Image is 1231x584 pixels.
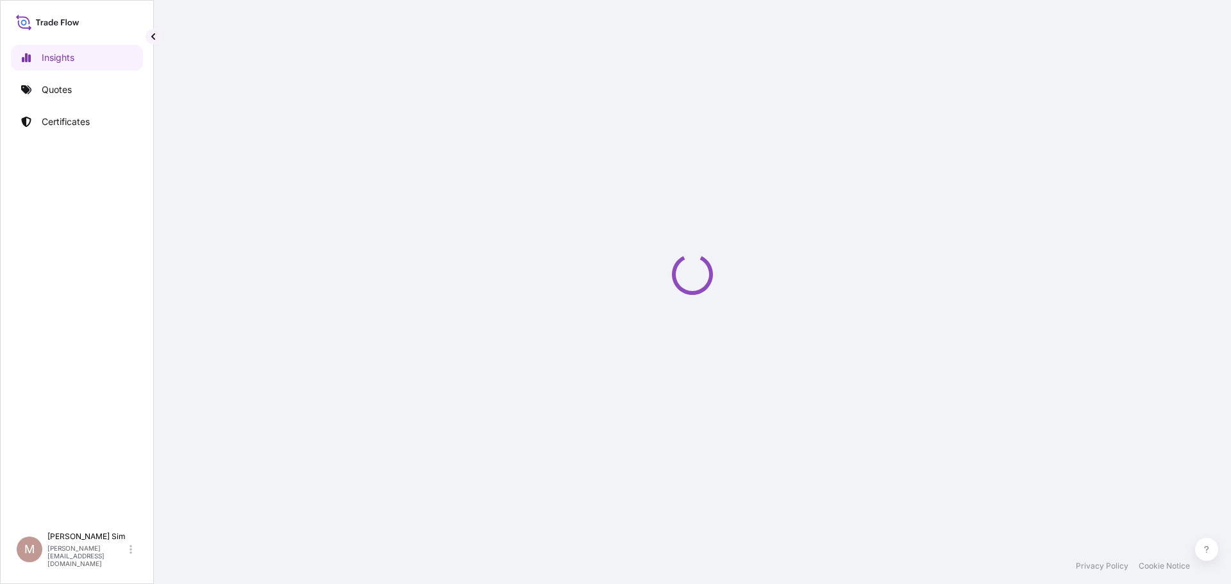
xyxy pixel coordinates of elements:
a: Quotes [11,77,143,103]
a: Certificates [11,109,143,135]
p: Quotes [42,83,72,96]
p: [PERSON_NAME] Sim [47,531,127,542]
a: Privacy Policy [1076,561,1128,571]
a: Cookie Notice [1139,561,1190,571]
p: [PERSON_NAME][EMAIL_ADDRESS][DOMAIN_NAME] [47,544,127,567]
p: Insights [42,51,74,64]
span: M [24,543,35,556]
p: Certificates [42,115,90,128]
a: Insights [11,45,143,71]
